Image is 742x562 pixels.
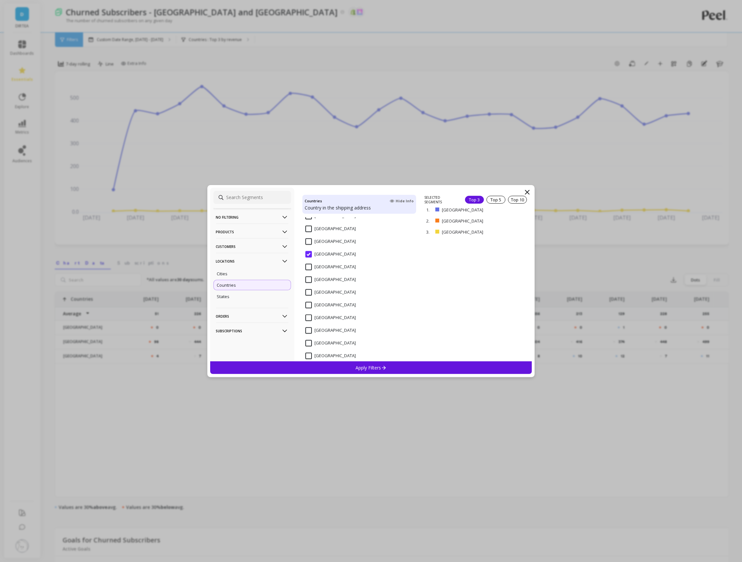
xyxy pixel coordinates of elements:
p: No filtering [216,209,288,225]
p: [GEOGRAPHIC_DATA] [442,229,505,235]
span: Turks and Caicos Islands [305,327,356,334]
span: Taiwan [305,264,356,270]
p: Subscriptions [216,323,288,339]
h4: Countries [305,197,322,205]
p: Customers [216,238,288,255]
span: Turkey [305,314,356,321]
span: Switzerland [305,251,356,257]
p: [GEOGRAPHIC_DATA] [442,218,505,224]
p: 1. [426,207,433,213]
span: Thailand [305,276,356,283]
p: SELECTED SEGMENTS [424,195,457,204]
span: Hide Info [390,198,414,204]
p: 3. [426,229,433,235]
p: Country in the shipping address [305,205,414,211]
p: Cities [217,271,228,277]
span: Tunisia [305,302,356,308]
p: Countries [217,282,236,288]
span: Spain [305,213,356,219]
p: Orders [216,308,288,324]
div: Top 10 [508,196,527,204]
span: Sri Lanka [305,225,356,232]
span: Sweden [305,238,356,245]
p: Apply Filters [356,365,386,371]
span: Ukraine [305,353,356,359]
p: 2. [426,218,433,224]
span: Trinidad and Tobago [305,289,356,295]
div: Top 5 [487,196,505,204]
p: States [217,294,230,299]
p: Locations [216,253,288,269]
p: [GEOGRAPHIC_DATA] [442,207,505,213]
p: Products [216,223,288,240]
span: Uganda [305,340,356,346]
div: Top 3 [465,196,484,204]
input: Search Segments [213,191,291,204]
